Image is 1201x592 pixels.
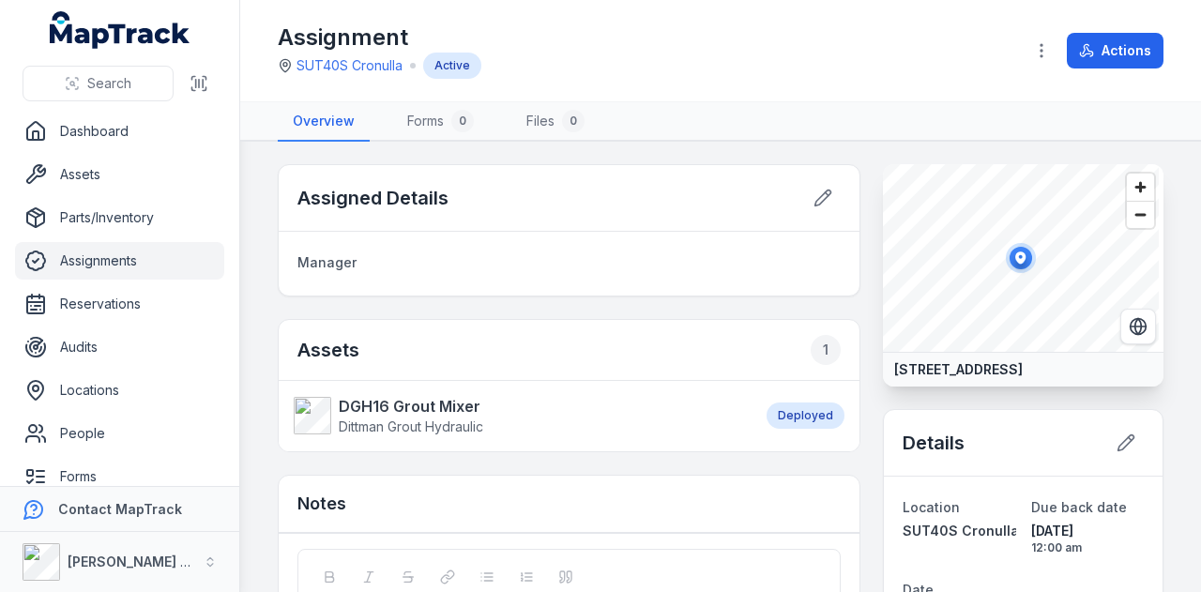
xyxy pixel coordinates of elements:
[297,335,841,365] h2: Assets
[451,110,474,132] div: 0
[1031,522,1144,540] span: [DATE]
[392,102,489,142] a: Forms0
[15,242,224,280] a: Assignments
[1031,522,1144,555] time: 19/09/2025, 12:00:00 am
[15,372,224,409] a: Locations
[1067,33,1163,68] button: Actions
[339,418,483,434] span: Dittman Grout Hydraulic
[903,522,1015,540] a: SUT40S Cronulla
[1127,201,1154,228] button: Zoom out
[68,554,221,569] strong: [PERSON_NAME] Group
[15,458,224,495] a: Forms
[297,185,448,211] h2: Assigned Details
[23,66,174,101] button: Search
[1120,309,1156,344] button: Switch to Satellite View
[767,402,844,429] div: Deployed
[15,113,224,150] a: Dashboard
[296,56,403,75] a: SUT40S Cronulla
[883,164,1159,352] canvas: Map
[903,523,1019,539] span: SUT40S Cronulla
[511,102,600,142] a: Files0
[15,328,224,366] a: Audits
[562,110,585,132] div: 0
[15,285,224,323] a: Reservations
[811,335,841,365] div: 1
[894,360,1023,379] strong: [STREET_ADDRESS]
[903,499,960,515] span: Location
[339,395,483,417] strong: DGH16 Grout Mixer
[1031,499,1127,515] span: Due back date
[50,11,190,49] a: MapTrack
[903,430,965,456] h2: Details
[423,53,481,79] div: Active
[297,254,357,270] span: Manager
[87,74,131,93] span: Search
[278,102,370,142] a: Overview
[15,415,224,452] a: People
[1031,540,1144,555] span: 12:00 am
[278,23,481,53] h1: Assignment
[15,156,224,193] a: Assets
[1127,174,1154,201] button: Zoom in
[58,501,182,517] strong: Contact MapTrack
[15,199,224,236] a: Parts/Inventory
[294,395,748,436] a: DGH16 Grout MixerDittman Grout Hydraulic
[297,491,346,517] h3: Notes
